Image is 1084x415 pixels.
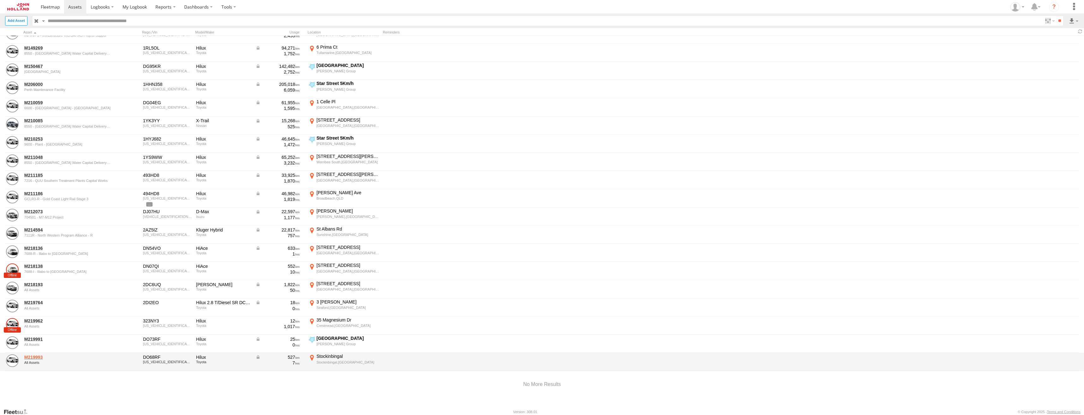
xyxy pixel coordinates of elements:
div: Toyota [196,51,251,55]
div: 1,472 [256,142,300,147]
div: Stockinbingal [316,353,379,359]
div: Data from Vehicle CANbus [256,300,300,305]
a: M210253 [24,136,111,142]
div: 552 [256,263,300,269]
a: M218138 [24,263,111,269]
div: 1 [256,251,300,257]
div: Hilux [196,191,251,196]
a: View Asset Details [6,336,19,349]
div: [STREET_ADDRESS][PERSON_NAME] [316,153,379,159]
div: MR0KA3CD506825682 [143,342,192,346]
a: M210059 [24,100,111,105]
div: Toyota [196,287,251,291]
label: Click to View Current Location [308,135,380,152]
a: Terms and Conditions [1047,410,1081,414]
div: Prado [196,282,251,287]
a: View Asset Details [6,300,19,312]
a: View Asset Details [6,318,19,331]
div: Data from Vehicle CANbus [256,191,300,196]
div: 1,017 [256,324,300,329]
label: Search Query [40,16,45,25]
div: Star Street 5Km/h [316,135,379,141]
div: Click to Sort [23,30,112,34]
div: Hilux [196,63,251,69]
label: Click to View Current Location [308,244,380,262]
div: [PERSON_NAME] [316,208,379,214]
div: DG04EG [143,100,192,105]
a: M150467 [24,63,111,69]
div: 1YK3YY [143,118,192,123]
div: [STREET_ADDRESS] [316,262,379,268]
a: M210085 [24,118,111,123]
a: View Asset Details [6,118,19,130]
div: Data from Vehicle CANbus [256,282,300,287]
div: Nissan [196,124,251,128]
div: HiAce [196,245,251,251]
div: undefined [24,343,111,346]
div: [GEOGRAPHIC_DATA] [316,63,379,68]
div: Data from Vehicle CANbus [256,209,300,214]
a: View Asset Details [6,154,19,167]
div: 494HD8 [143,191,192,196]
div: DN54VO [143,245,192,251]
div: Kluger Hybrid [196,227,251,233]
div: undefined [24,106,111,110]
a: M218136 [24,245,111,251]
div: Data from Vehicle CANbus [256,118,300,123]
div: 1HHN358 [143,81,192,87]
a: M211048 [24,154,111,160]
a: View Asset Details [6,191,19,203]
div: Sunshine,[GEOGRAPHIC_DATA] [316,232,379,237]
a: View Asset Details [6,263,19,276]
div: undefined [24,179,111,183]
a: M211186 [24,191,111,196]
label: Export results as... [1068,16,1079,25]
div: Hilux [196,81,251,87]
span: Refresh [1076,29,1084,35]
div: 12 [256,318,300,324]
div: Hilux [196,354,251,360]
div: 2DC6UQ [143,282,192,287]
div: 0 [256,306,300,311]
div: [STREET_ADDRESS][PERSON_NAME] [316,171,379,177]
div: [GEOGRAPHIC_DATA],[GEOGRAPHIC_DATA] [316,287,379,292]
div: Crestmead,[GEOGRAPHIC_DATA] [316,323,379,328]
label: Click to View Current Location [308,299,380,316]
div: Hilux [196,336,251,342]
label: Click to View Current Location [308,317,380,334]
div: 1HYJ682 [143,136,192,142]
img: jhg-logo.svg [7,3,29,10]
div: 1,177 [256,215,300,220]
div: undefined [24,252,111,256]
div: [GEOGRAPHIC_DATA],[GEOGRAPHIC_DATA] [316,178,379,183]
div: MR0KA3CD306821954 [143,324,192,328]
div: undefined [24,361,111,364]
div: Adam Dippie [1008,2,1027,12]
div: 5TDLB3CH00S142422 [143,233,192,237]
label: Click to View Current Location [308,335,380,352]
a: M212073 [24,209,111,214]
div: Data from Vehicle CANbus [256,136,300,142]
a: M211185 [24,172,111,178]
div: Location [308,30,380,34]
div: 525 [256,124,300,129]
div: Data from Vehicle CANbus [256,336,300,342]
label: Click to View Current Location [308,226,380,243]
div: Hilux [196,172,251,178]
a: M149269 [24,45,111,51]
div: undefined [24,215,111,219]
a: View Asset Details [6,63,19,76]
div: [GEOGRAPHIC_DATA] [316,335,379,341]
div: Data from Vehicle CANbus [256,63,300,69]
div: undefined [24,197,111,201]
label: Click to View Current Location [308,208,380,225]
label: Click to View Current Location [308,44,380,61]
div: Rego./Vin [142,30,193,34]
a: M219993 [24,354,111,360]
div: JTFHB8CP106065013 [143,269,192,273]
label: Click to View Current Location [308,81,380,98]
div: MR0DB3CD803752296 [143,105,192,109]
div: © Copyright 2025 - [1018,410,1081,414]
label: Search Filter Options [1042,16,1056,25]
div: Toyota [196,269,251,273]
